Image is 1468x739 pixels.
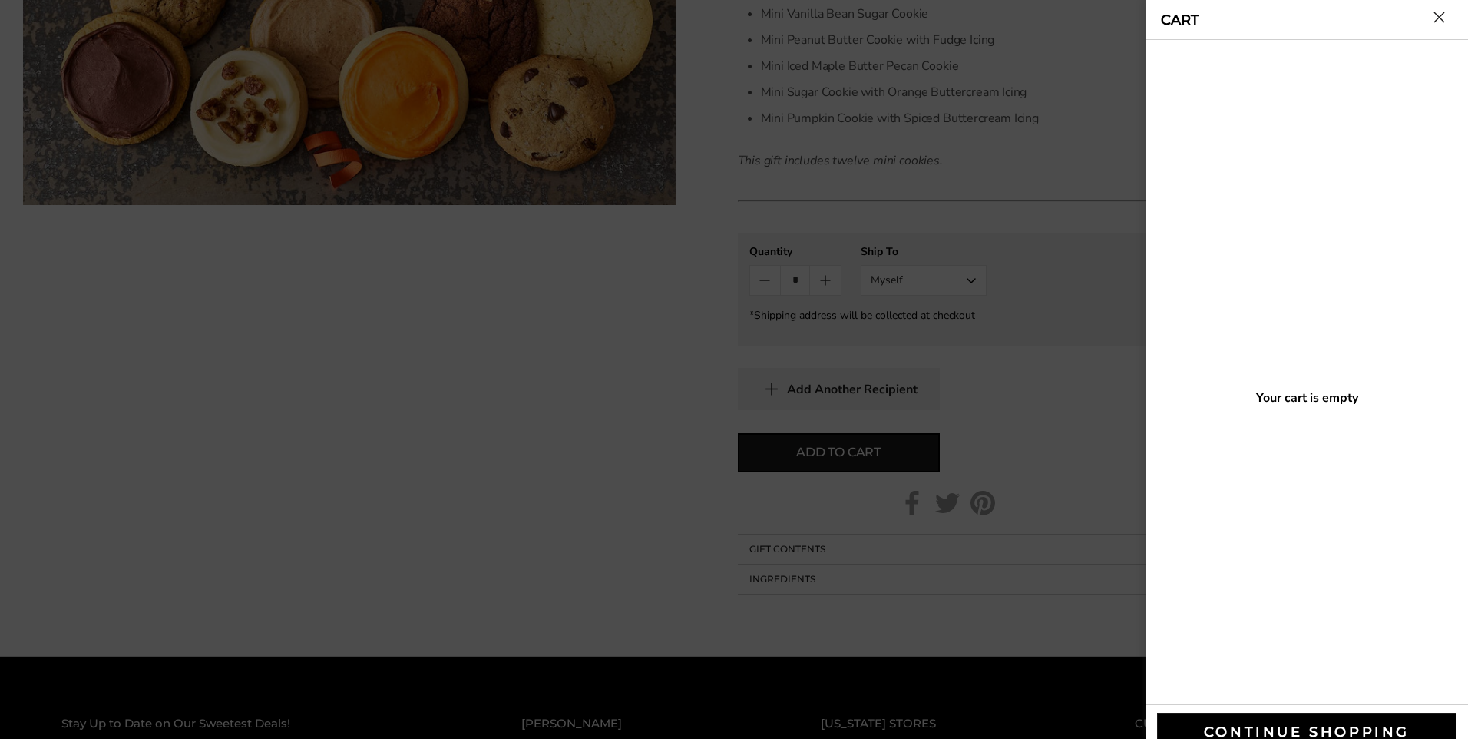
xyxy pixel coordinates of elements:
[12,681,159,727] iframe: Sign Up via Text for Offers
[1204,725,1410,739] span: Continue shopping
[1161,13,1199,27] a: CART
[1146,389,1468,406] p: Your cart is empty
[1433,12,1445,23] button: Close cart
